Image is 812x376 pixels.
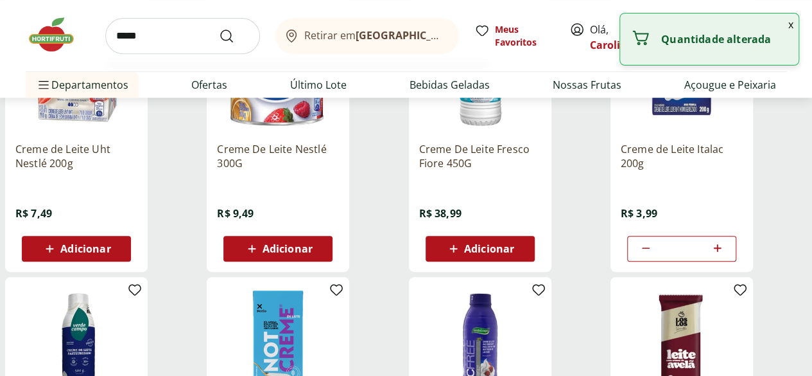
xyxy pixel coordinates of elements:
[60,244,110,254] span: Adicionar
[474,23,554,49] a: Meus Favoritos
[22,236,131,262] button: Adicionar
[275,18,459,54] button: Retirar em[GEOGRAPHIC_DATA]/[GEOGRAPHIC_DATA]
[590,38,634,52] a: Carolina
[410,77,490,93] a: Bebidas Geladas
[684,77,776,93] a: Açougue e Peixaria
[36,69,51,100] button: Menu
[217,142,339,170] a: Creme De Leite Nestlé 300G
[495,23,554,49] span: Meus Favoritos
[419,206,462,220] span: R$ 38,99
[223,236,333,262] button: Adicionar
[590,22,647,53] span: Olá,
[356,28,572,42] b: [GEOGRAPHIC_DATA]/[GEOGRAPHIC_DATA]
[26,15,90,54] img: Hortifruti
[217,206,254,220] span: R$ 9,49
[553,77,621,93] a: Nossas Frutas
[15,206,52,220] span: R$ 7,49
[304,30,446,41] span: Retirar em
[621,142,743,170] a: Creme de Leite Italac 200g
[290,77,347,93] a: Último Lote
[419,142,541,170] a: Creme De Leite Fresco Fiore 450G
[661,33,788,46] p: Quantidade alterada
[464,244,514,254] span: Adicionar
[105,18,260,54] input: search
[783,13,799,35] button: Fechar notificação
[15,142,137,170] a: Creme de Leite Uht Nestlé 200g
[621,206,657,220] span: R$ 3,99
[36,69,128,100] span: Departamentos
[263,244,313,254] span: Adicionar
[219,28,250,44] button: Submit Search
[426,236,535,262] button: Adicionar
[191,77,227,93] a: Ofertas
